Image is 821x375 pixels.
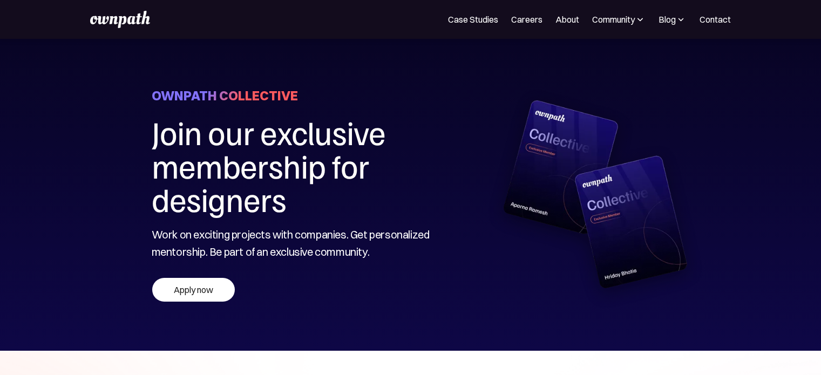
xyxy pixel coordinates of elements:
[592,13,635,26] div: Community
[152,226,443,261] div: Work on exciting projects with companies. Get personalized mentorship. Be part of an exclusive co...
[448,13,498,26] a: Case Studies
[152,278,235,302] div: Apply now
[152,277,236,302] a: Apply now
[659,13,676,26] div: Blog
[700,13,731,26] a: Contact
[511,13,542,26] a: Careers
[592,13,646,26] div: Community
[659,13,687,26] div: Blog
[152,87,298,104] h3: ownpath collective
[152,115,443,215] h1: Join our exclusive membership for designers
[555,13,579,26] a: About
